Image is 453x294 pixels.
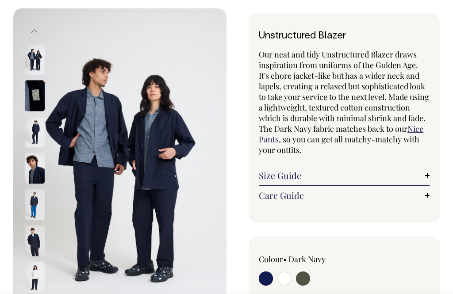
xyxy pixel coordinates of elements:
[28,22,41,42] button: Previous
[25,44,45,75] img: dark-navy
[25,116,45,147] img: dark-navy
[25,261,45,292] img: off-white
[25,189,45,220] img: dark-navy
[283,254,287,264] span: •
[259,123,423,145] a: Nice Pants
[288,254,326,264] label: Dark Navy
[25,225,45,256] img: dark-navy
[25,153,45,183] img: dark-navy
[259,31,430,42] h1: Unstructured Blazer
[259,49,429,134] span: Our neat and tidy Unstructured Blazer draws inspiration from uniforms of the Golden Age. It's cho...
[259,170,430,181] a: Size Guide
[259,190,430,201] a: Care Guide
[259,134,419,155] span: , so you can get all matchy-matchy with your outfits.
[25,80,45,111] img: dark-navy
[259,254,327,264] div: Colour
